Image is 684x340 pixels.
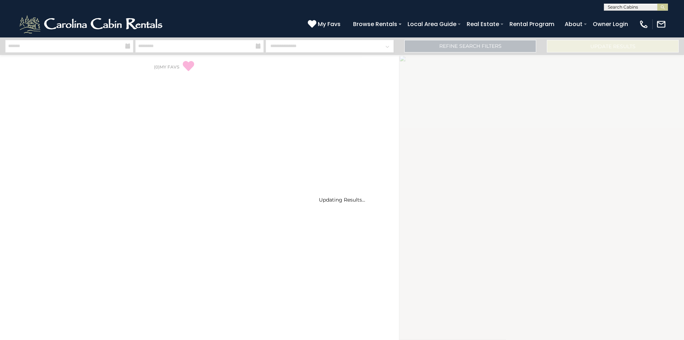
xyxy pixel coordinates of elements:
a: Local Area Guide [404,18,460,30]
a: About [561,18,586,30]
a: My Favs [308,20,342,29]
a: Rental Program [506,18,558,30]
a: Owner Login [589,18,632,30]
span: My Favs [318,20,341,29]
img: White-1-2.png [18,14,166,35]
a: Browse Rentals [349,18,401,30]
a: Real Estate [463,18,503,30]
img: mail-regular-white.png [656,19,666,29]
img: phone-regular-white.png [639,19,649,29]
